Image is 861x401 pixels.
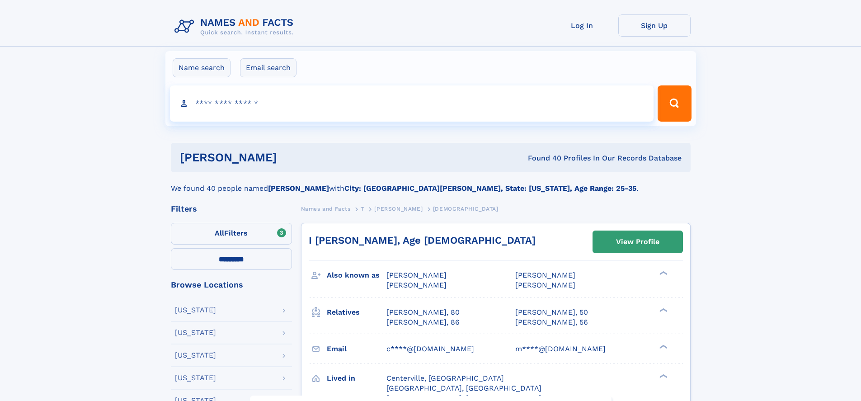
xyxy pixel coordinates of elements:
[374,206,423,212] span: [PERSON_NAME]
[386,317,460,327] a: [PERSON_NAME], 86
[175,374,216,382] div: [US_STATE]
[268,184,329,193] b: [PERSON_NAME]
[301,203,351,214] a: Names and Facts
[215,229,224,237] span: All
[171,205,292,213] div: Filters
[657,373,668,379] div: ❯
[433,206,499,212] span: [DEMOGRAPHIC_DATA]
[515,317,588,327] a: [PERSON_NAME], 56
[173,58,231,77] label: Name search
[546,14,618,37] a: Log In
[171,223,292,245] label: Filters
[344,184,636,193] b: City: [GEOGRAPHIC_DATA][PERSON_NAME], State: [US_STATE], Age Range: 25-35
[386,271,447,279] span: [PERSON_NAME]
[593,231,682,253] a: View Profile
[175,329,216,336] div: [US_STATE]
[386,374,504,382] span: Centerville, [GEOGRAPHIC_DATA]
[327,305,386,320] h3: Relatives
[327,268,386,283] h3: Also known as
[515,281,575,289] span: [PERSON_NAME]
[180,152,403,163] h1: [PERSON_NAME]
[327,341,386,357] h3: Email
[374,203,423,214] a: [PERSON_NAME]
[171,14,301,39] img: Logo Names and Facts
[327,371,386,386] h3: Lived in
[175,352,216,359] div: [US_STATE]
[386,384,541,392] span: [GEOGRAPHIC_DATA], [GEOGRAPHIC_DATA]
[361,203,364,214] a: T
[618,14,691,37] a: Sign Up
[175,307,216,314] div: [US_STATE]
[309,235,536,246] a: I [PERSON_NAME], Age [DEMOGRAPHIC_DATA]
[170,85,654,122] input: search input
[657,307,668,313] div: ❯
[386,307,460,317] a: [PERSON_NAME], 80
[402,153,682,163] div: Found 40 Profiles In Our Records Database
[171,172,691,194] div: We found 40 people named with .
[515,307,588,317] a: [PERSON_NAME], 50
[361,206,364,212] span: T
[240,58,296,77] label: Email search
[657,344,668,349] div: ❯
[386,281,447,289] span: [PERSON_NAME]
[515,271,575,279] span: [PERSON_NAME]
[616,231,659,252] div: View Profile
[658,85,691,122] button: Search Button
[171,281,292,289] div: Browse Locations
[657,270,668,276] div: ❯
